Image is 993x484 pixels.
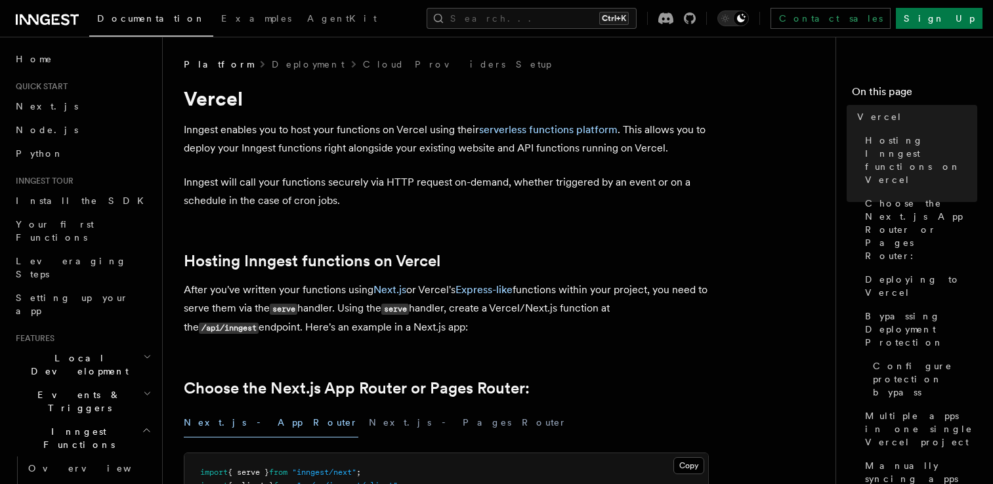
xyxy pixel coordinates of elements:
code: /api/inngest [199,323,259,334]
a: Bypassing Deployment Protection [860,304,977,354]
span: Platform [184,58,253,71]
span: from [269,468,287,477]
a: Deploying to Vercel [860,268,977,304]
span: Bypassing Deployment Protection [865,310,977,349]
a: Next.js [373,283,406,296]
span: AgentKit [307,13,377,24]
h1: Vercel [184,87,709,110]
a: Sign Up [896,8,982,29]
span: Deploying to Vercel [865,273,977,299]
span: Multiple apps in one single Vercel project [865,409,977,449]
span: Node.js [16,125,78,135]
button: Next.js - Pages Router [369,408,567,437]
span: Your first Functions [16,219,94,243]
span: Overview [28,463,163,474]
span: Hosting Inngest functions on Vercel [865,134,977,186]
a: Express-like [455,283,513,296]
button: Copy [673,457,704,474]
p: After you've written your functions using or Vercel's functions within your project, you need to ... [184,281,709,337]
a: Home [11,47,154,71]
span: Vercel [857,110,902,123]
span: Examples [221,13,291,24]
a: Install the SDK [11,189,154,212]
span: Local Development [11,352,143,378]
a: Leveraging Steps [11,249,154,286]
span: Configure protection bypass [873,359,977,399]
button: Next.js - App Router [184,408,358,437]
span: Python [16,148,64,159]
span: Documentation [97,13,205,24]
a: Choose the Next.js App Router or Pages Router: [860,192,977,268]
span: { serve } [228,468,269,477]
a: AgentKit [299,4,385,35]
a: Hosting Inngest functions on Vercel [860,129,977,192]
a: Node.js [11,118,154,142]
a: Vercel [852,105,977,129]
button: Search...Ctrl+K [427,8,637,29]
span: Features [11,333,54,344]
a: Python [11,142,154,165]
button: Local Development [11,346,154,383]
span: ; [356,468,361,477]
button: Events & Triggers [11,383,154,420]
span: Next.js [16,101,78,111]
span: import [200,468,228,477]
a: Deployment [272,58,345,71]
span: Choose the Next.js App Router or Pages Router: [865,197,977,262]
p: Inngest will call your functions securely via HTTP request on-demand, whether triggered by an eve... [184,173,709,210]
button: Toggle dark mode [717,10,749,26]
span: Inngest tour [11,176,74,186]
span: "inngest/next" [292,468,356,477]
code: serve [270,304,297,315]
a: Choose the Next.js App Router or Pages Router: [184,379,530,397]
a: Your first Functions [11,212,154,249]
a: Overview [23,456,154,480]
a: Setting up your app [11,286,154,323]
a: Documentation [89,4,213,37]
a: Hosting Inngest functions on Vercel [184,252,440,270]
span: Leveraging Steps [16,256,127,279]
a: Cloud Providers Setup [363,58,551,71]
span: Home [16,52,53,66]
h4: On this page [852,84,977,105]
a: serverless functions platform [479,123,618,136]
span: Setting up your app [16,292,129,316]
a: Examples [213,4,299,35]
button: Inngest Functions [11,420,154,456]
a: Configure protection bypass [868,354,977,404]
kbd: Ctrl+K [599,12,629,25]
a: Multiple apps in one single Vercel project [860,404,977,454]
code: serve [381,304,409,315]
span: Quick start [11,81,68,92]
a: Contact sales [771,8,891,29]
span: Events & Triggers [11,388,143,414]
p: Inngest enables you to host your functions on Vercel using their . This allows you to deploy your... [184,121,709,157]
span: Inngest Functions [11,425,142,451]
a: Next.js [11,94,154,118]
span: Install the SDK [16,195,152,206]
